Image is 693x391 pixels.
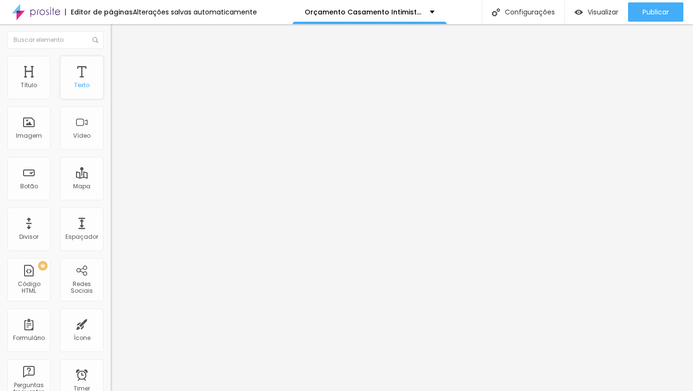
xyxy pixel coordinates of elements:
div: Texto [74,82,90,89]
iframe: Editor [111,24,693,391]
button: Publicar [628,2,683,22]
div: Redes Sociais [63,281,101,295]
div: Botão [20,183,38,190]
div: Divisor [19,234,38,240]
img: Icone [492,8,500,16]
p: Orçamento Casamento Intimista [DATE] - [DATE] [305,9,423,15]
div: Título [21,82,37,89]
img: view-1.svg [575,8,583,16]
div: Mapa [73,183,90,190]
div: Ícone [74,335,90,341]
input: Buscar elemento [7,31,103,49]
div: Formulário [13,335,45,341]
img: Icone [92,37,98,43]
span: Publicar [642,8,669,16]
div: Vídeo [73,132,90,139]
div: Imagem [16,132,42,139]
div: Editor de páginas [65,9,133,15]
span: Visualizar [588,8,618,16]
button: Visualizar [565,2,628,22]
div: Alterações salvas automaticamente [133,9,257,15]
div: Espaçador [65,234,98,240]
div: Código HTML [10,281,48,295]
